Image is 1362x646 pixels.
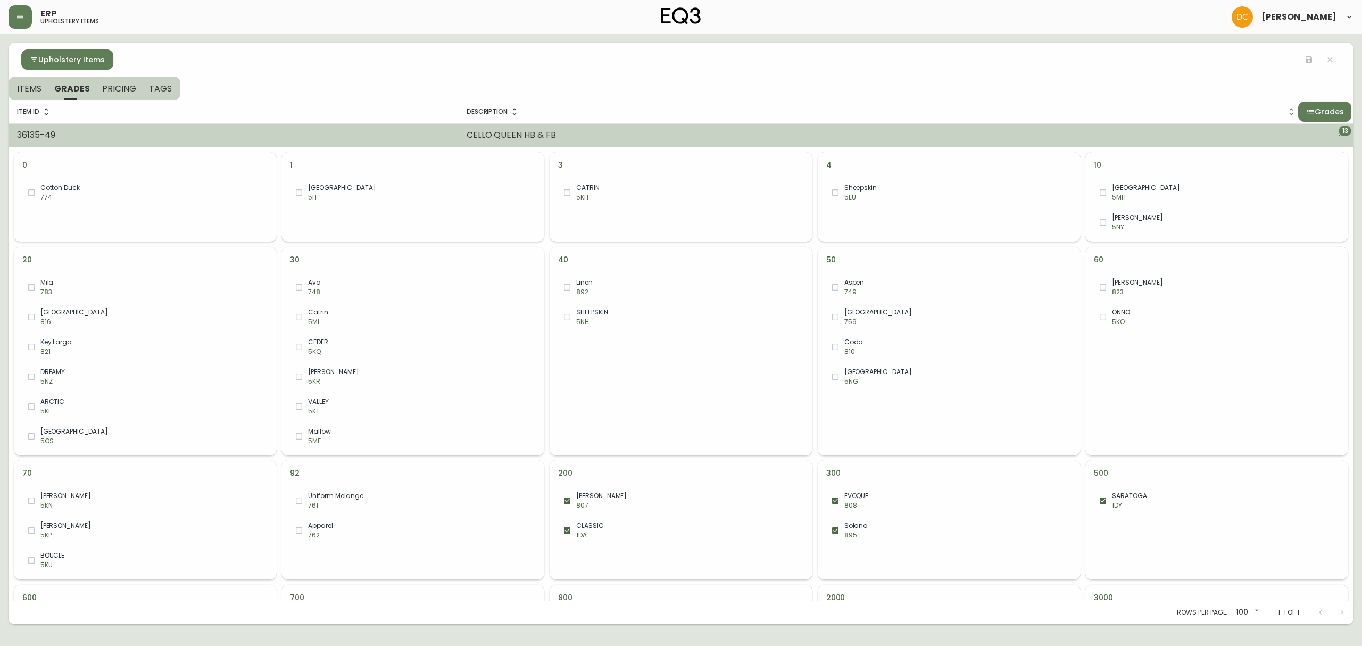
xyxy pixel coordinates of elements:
p: 5EU [844,193,1072,202]
li: 1 [281,152,544,178]
span: Cotton Duck [40,183,268,193]
p: 892 [576,287,804,297]
span: [PERSON_NAME] [40,521,268,531]
p: 1DA [576,531,804,540]
div: [PERSON_NAME]5KR [281,362,544,392]
span: BOUCLE [40,551,268,560]
p: 774 [40,193,268,202]
span: [GEOGRAPHIC_DATA] [844,367,1072,377]
li: 300 [818,460,1081,486]
p: 816 [40,317,268,327]
li: 92 [281,460,544,486]
span: Uniform Melange [308,491,536,501]
img: 7eb451d6983258353faa3212700b340b [1232,6,1253,28]
div: ARCTIC5KL [14,392,277,421]
img: logo [661,7,701,24]
div: Ava748 [281,272,544,302]
span: Grades [1326,102,1351,122]
li: 700 [281,585,544,610]
button: 13 [1330,125,1351,146]
p: 807 [576,501,804,510]
span: PRICING [102,83,136,94]
span: [GEOGRAPHIC_DATA] [844,308,1072,317]
div: [PERSON_NAME]823 [1085,272,1348,302]
div: [PERSON_NAME]5KP [14,516,277,545]
div: SARATOGA1DY [1085,486,1348,516]
p: 762 [308,531,536,540]
span: [PERSON_NAME] [40,491,268,501]
li: 3 [550,152,812,178]
li: 0 [14,152,277,178]
li: 30 [281,247,544,272]
td: 36135-49 [9,123,458,147]
span: CATRIN [576,183,804,193]
span: Ava [308,278,536,287]
p: 749 [844,287,1072,297]
span: [GEOGRAPHIC_DATA] [308,183,536,193]
div: ONNO5KO [1085,302,1348,332]
p: 5NZ [40,377,268,386]
li: 600 [14,585,277,610]
td: CELLO QUEEN HB & FB [458,123,1326,147]
div: Linen892 [550,272,812,302]
div: Sheepskin5EU [818,178,1081,208]
p: 808 [844,501,1072,510]
li: 10 [1085,152,1348,178]
p: 759 [844,317,1072,327]
li: 70 [14,460,277,486]
p: 823 [1112,287,1340,297]
p: 5MH [1112,193,1340,202]
span: [GEOGRAPHIC_DATA] [1112,183,1340,193]
span: Grades [1315,105,1344,119]
span: GRADES [54,83,90,94]
span: CLASSIC [576,521,804,531]
p: 1-1 of 1 [1278,608,1299,617]
div: CEDER5KQ [281,332,544,362]
p: 761 [308,501,536,510]
div: CLASSIC1DA [550,516,812,545]
div: Catrin5MI [281,302,544,332]
span: 13 [1339,126,1351,136]
span: Description [467,107,522,117]
div: Cotton Duck774 [14,178,277,208]
p: 5IT [308,193,536,202]
li: 200 [550,460,812,486]
span: SARATOGA [1112,491,1340,501]
div: SHEEPSKIN5NH [550,302,812,332]
span: ARCTIC [40,397,268,407]
p: 5KQ [308,347,536,357]
span: ITEMS [17,83,41,94]
span: Item ID [17,107,53,117]
div: Key Largo821 [14,332,277,362]
p: 5MI [308,317,536,327]
li: 4 [818,152,1081,178]
div: [PERSON_NAME]5NY [1085,208,1348,237]
li: 60 [1085,247,1348,272]
li: 3000 [1085,585,1348,610]
p: 5OS [40,436,268,446]
div: Mila783 [14,272,277,302]
li: 20 [14,247,277,272]
span: DREAMY [40,367,268,377]
span: Key Largo [40,337,268,347]
div: Apparel762 [281,516,544,545]
p: 5NG [844,377,1072,386]
span: Apparel [308,521,536,531]
span: [GEOGRAPHIC_DATA] [40,427,268,436]
div: [PERSON_NAME]5KN [14,486,277,516]
span: Mila [40,278,268,287]
span: Catrin [308,308,536,317]
li: 800 [550,585,812,610]
div: Uniform Melange761 [281,486,544,516]
div: [GEOGRAPHIC_DATA]759 [818,302,1081,332]
button: Grades [1298,102,1351,122]
p: Rows per page: [1177,608,1227,617]
p: 783 [40,287,268,297]
div: [GEOGRAPHIC_DATA]5NG [818,362,1081,392]
p: 5NY [1112,222,1340,232]
p: 5KN [40,501,268,510]
div: BOUCLE5KU [14,545,277,575]
li: 2000 [818,585,1081,610]
div: [GEOGRAPHIC_DATA]5MH [1085,178,1348,208]
span: VALLEY [308,397,536,407]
